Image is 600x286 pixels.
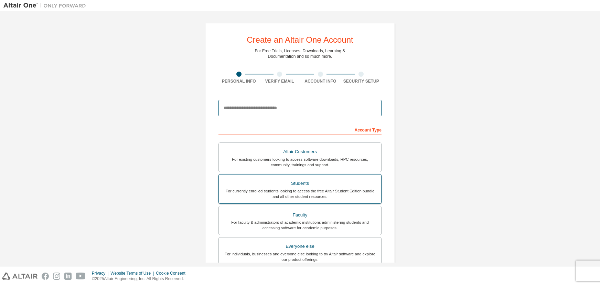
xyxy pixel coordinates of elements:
[156,271,189,276] div: Cookie Consent
[223,242,377,251] div: Everyone else
[223,147,377,157] div: Altair Customers
[92,276,190,282] p: © 2025 Altair Engineering, Inc. All Rights Reserved.
[218,78,259,84] div: Personal Info
[223,179,377,188] div: Students
[223,210,377,220] div: Faculty
[259,78,300,84] div: Verify Email
[223,188,377,199] div: For currently enrolled students looking to access the free Altair Student Edition bundle and all ...
[53,273,60,280] img: instagram.svg
[218,124,382,135] div: Account Type
[110,271,156,276] div: Website Terms of Use
[92,271,110,276] div: Privacy
[341,78,382,84] div: Security Setup
[223,251,377,262] div: For individuals, businesses and everyone else looking to try Altair software and explore our prod...
[76,273,86,280] img: youtube.svg
[3,2,89,9] img: Altair One
[42,273,49,280] img: facebook.svg
[64,273,72,280] img: linkedin.svg
[223,157,377,168] div: For existing customers looking to access software downloads, HPC resources, community, trainings ...
[300,78,341,84] div: Account Info
[255,48,345,59] div: For Free Trials, Licenses, Downloads, Learning & Documentation and so much more.
[247,36,353,44] div: Create an Altair One Account
[2,273,37,280] img: altair_logo.svg
[223,220,377,231] div: For faculty & administrators of academic institutions administering students and accessing softwa...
